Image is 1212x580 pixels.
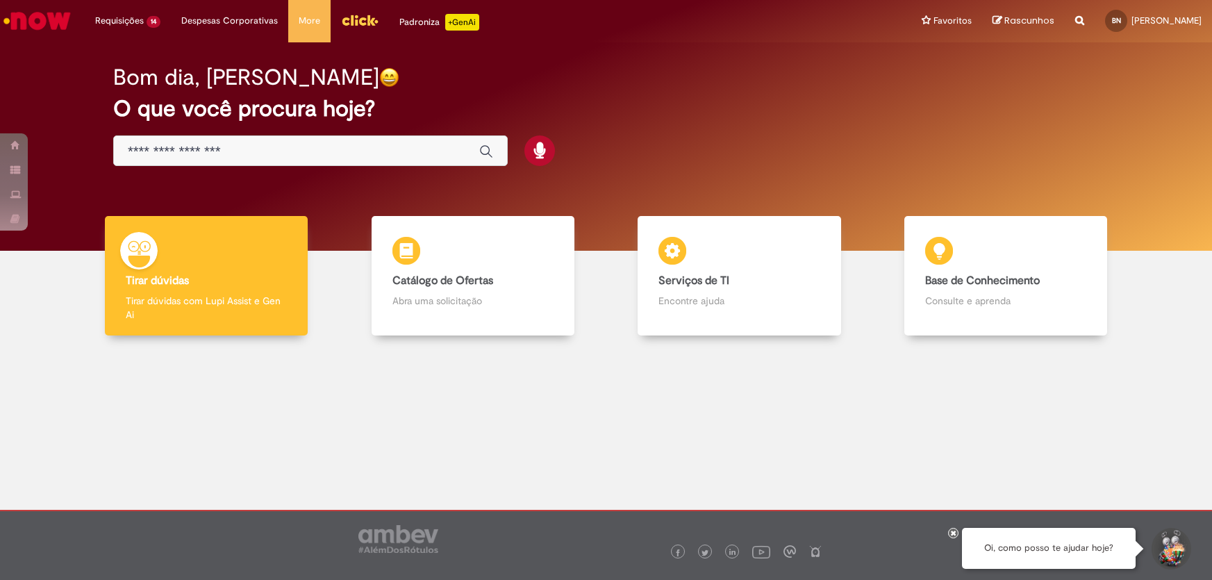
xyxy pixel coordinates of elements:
b: Catálogo de Ofertas [392,274,493,288]
img: logo_footer_facebook.png [674,549,681,556]
b: Serviços de TI [658,274,729,288]
a: Catálogo de Ofertas Abra uma solicitação [340,216,606,336]
a: Serviços de TI Encontre ajuda [606,216,873,336]
p: Encontre ajuda [658,294,820,308]
p: Abra uma solicitação [392,294,554,308]
span: More [299,14,320,28]
span: Rascunhos [1004,14,1054,27]
p: Consulte e aprenda [925,294,1086,308]
button: Iniciar Conversa de Suporte [1149,528,1191,570]
span: BN [1112,16,1121,25]
div: Padroniza [399,14,479,31]
img: logo_footer_naosei.png [809,545,822,558]
img: ServiceNow [1,7,73,35]
b: Tirar dúvidas [126,274,189,288]
h2: Bom dia, [PERSON_NAME] [113,65,379,90]
h2: O que você procura hoje? [113,97,1099,121]
span: Requisições [95,14,144,28]
b: Base de Conhecimento [925,274,1040,288]
img: logo_footer_twitter.png [702,549,708,556]
a: Tirar dúvidas Tirar dúvidas com Lupi Assist e Gen Ai [73,216,340,336]
span: Despesas Corporativas [181,14,278,28]
div: Oi, como posso te ajudar hoje? [962,528,1136,569]
img: click_logo_yellow_360x200.png [341,10,379,31]
span: Favoritos [933,14,972,28]
span: 14 [147,16,160,28]
a: Rascunhos [993,15,1054,28]
img: logo_footer_linkedin.png [729,549,736,557]
p: +GenAi [445,14,479,31]
img: happy-face.png [379,67,399,88]
p: Tirar dúvidas com Lupi Assist e Gen Ai [126,294,287,322]
img: logo_footer_ambev_rotulo_gray.png [358,525,438,553]
span: [PERSON_NAME] [1131,15,1202,26]
img: logo_footer_workplace.png [783,545,796,558]
a: Base de Conhecimento Consulte e aprenda [872,216,1139,336]
img: logo_footer_youtube.png [752,542,770,561]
